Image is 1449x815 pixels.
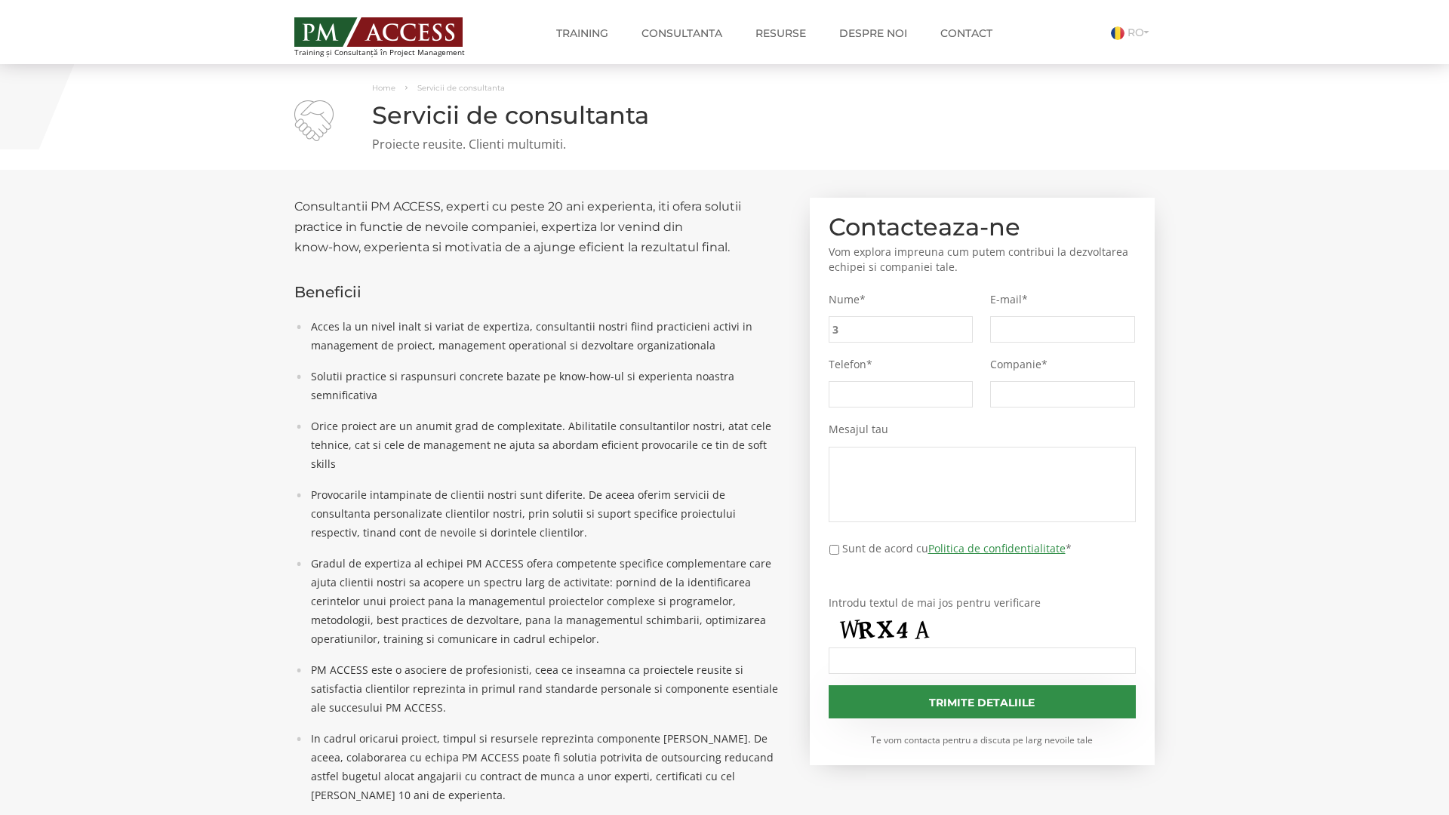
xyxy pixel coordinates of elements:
[303,660,787,717] li: PM ACCESS este o asociere de profesionisti, ceea ce inseamna ca proiectele reusite si satisfactia...
[928,541,1066,555] a: Politica de confidentialitate
[828,18,918,48] a: Despre noi
[294,100,334,141] img: Servicii de consultanta
[990,358,1135,371] label: Companie
[929,18,1004,48] a: Contact
[744,18,817,48] a: Resurse
[829,217,1137,237] h2: Contacteaza-ne
[294,196,787,257] h2: Consultantii PM ACCESS, experti cu peste 20 ani experienta, iti ofera solutii practice in functie...
[303,554,787,648] li: Gradul de expertiza al echipei PM ACCESS ofera competente specifice complementare care ajuta clie...
[417,83,505,93] span: Servicii de consultanta
[294,136,1155,153] p: Proiecte reusite. Clienti multumiti.
[829,685,1137,718] input: Trimite detaliile
[372,83,395,93] a: Home
[1111,26,1124,40] img: Romana
[829,596,1137,610] label: Introdu textul de mai jos pentru verificare
[294,284,787,300] h3: Beneficii
[294,13,493,57] a: Training și Consultanță în Project Management
[303,367,787,404] li: Solutii practice si raspunsuri concrete bazate pe know-how-ul si experienta noastra semnificativa
[303,485,787,542] li: Provocarile intampinate de clientii nostri sunt diferite. De aceea oferim servicii de consultanta...
[829,358,974,371] label: Telefon
[294,48,493,57] span: Training și Consultanță în Project Management
[303,417,787,473] li: Orice proiect are un anumit grad de complexitate. Abilitatile consultantilor nostri, atat cele te...
[294,17,463,47] img: PM ACCESS - Echipa traineri si consultanti certificati PMP: Narciss Popescu, Mihai Olaru, Monica ...
[829,293,974,306] label: Nume
[294,102,1155,128] h1: Servicii de consultanta
[842,540,1072,556] label: Sunt de acord cu *
[1111,26,1155,39] a: RO
[545,18,620,48] a: Training
[303,317,787,355] li: Acces la un nivel inalt si variat de expertiza, consultantii nostri fiind practicieni activi in m...
[630,18,734,48] a: Consultanta
[829,423,1137,436] label: Mesajul tau
[829,733,1137,746] small: Te vom contacta pentru a discuta pe larg nevoile tale
[829,244,1137,275] p: Vom explora impreuna cum putem contribui la dezvoltarea echipei si companiei tale.
[990,293,1135,306] label: E-mail
[303,729,787,804] li: In cadrul oricarui proiect, timpul si resursele reprezinta componente [PERSON_NAME]. De aceea, co...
